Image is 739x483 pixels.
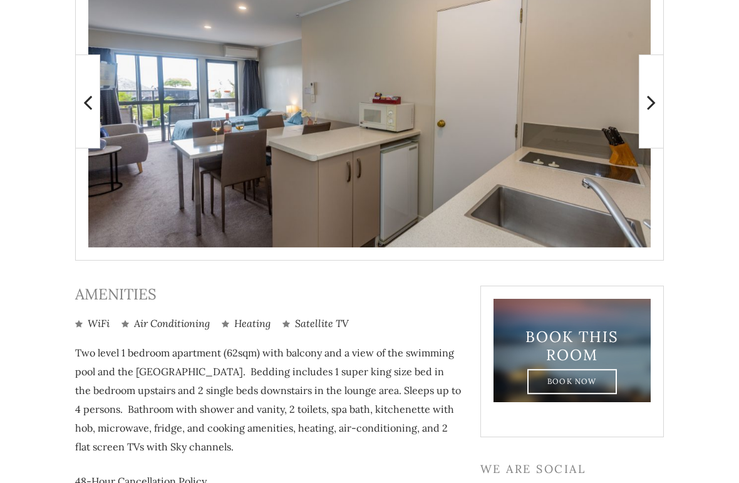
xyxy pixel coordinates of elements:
[75,316,110,331] li: WiFi
[222,316,271,331] li: Heating
[282,316,349,331] li: Satellite TV
[75,343,462,456] p: Two level 1 bedroom apartment (62sqm) with balcony and a view of the swimming pool and the [GEOGR...
[121,316,210,331] li: Air Conditioning
[515,328,629,365] h3: Book This Room
[527,370,617,395] a: Book Now
[480,462,664,476] h3: We are social
[75,286,462,304] h3: Amenities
